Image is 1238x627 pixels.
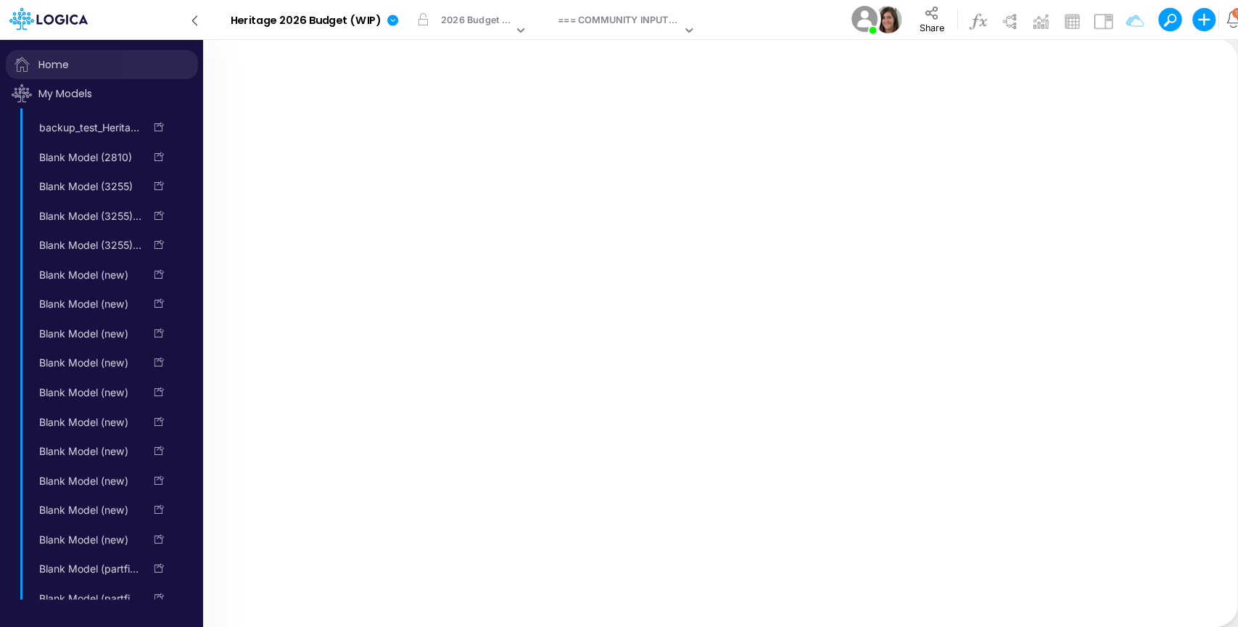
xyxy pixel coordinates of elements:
[6,79,202,108] span: Click to sort models list by update time order
[29,470,144,493] a: Blank Model (new)
[29,322,144,345] a: Blank Model (new)
[29,205,144,228] a: Blank Model (3255) (conv-s1)
[908,1,955,38] button: Share
[874,6,901,33] img: User Image Icon
[29,440,144,463] a: Blank Model (new)
[29,587,144,610] a: Blank Model (partfield-2)
[6,50,198,79] span: Home
[441,13,513,30] div: 2026 Budget (WIP)
[29,351,144,374] a: Blank Model (new)
[29,116,144,139] a: backup_test_Heritage 2025 Budget (copy) [DATE]T15:09:57UTC
[29,175,144,198] a: Blank Model (3255)
[29,381,144,404] a: Blank Model (new)
[29,234,144,257] a: Blank Model (3255) (conv-s4)
[29,146,144,169] a: Blank Model (2810)
[29,263,144,287] a: Blank Model (new)
[29,528,144,552] a: Blank Model (new)
[848,3,880,36] img: User Image Icon
[29,411,144,434] a: Blank Model (new)
[920,22,944,33] span: Share
[230,15,381,28] b: Heritage 2026 Budget (WIP)
[29,499,144,522] a: Blank Model (new)
[558,13,681,30] div: === COMMUNITY INPUTS ===
[29,292,144,316] a: Blank Model (new)
[29,557,144,581] a: Blank Model (partfield-1) (copy single) [DATE]T17:45:03UTC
